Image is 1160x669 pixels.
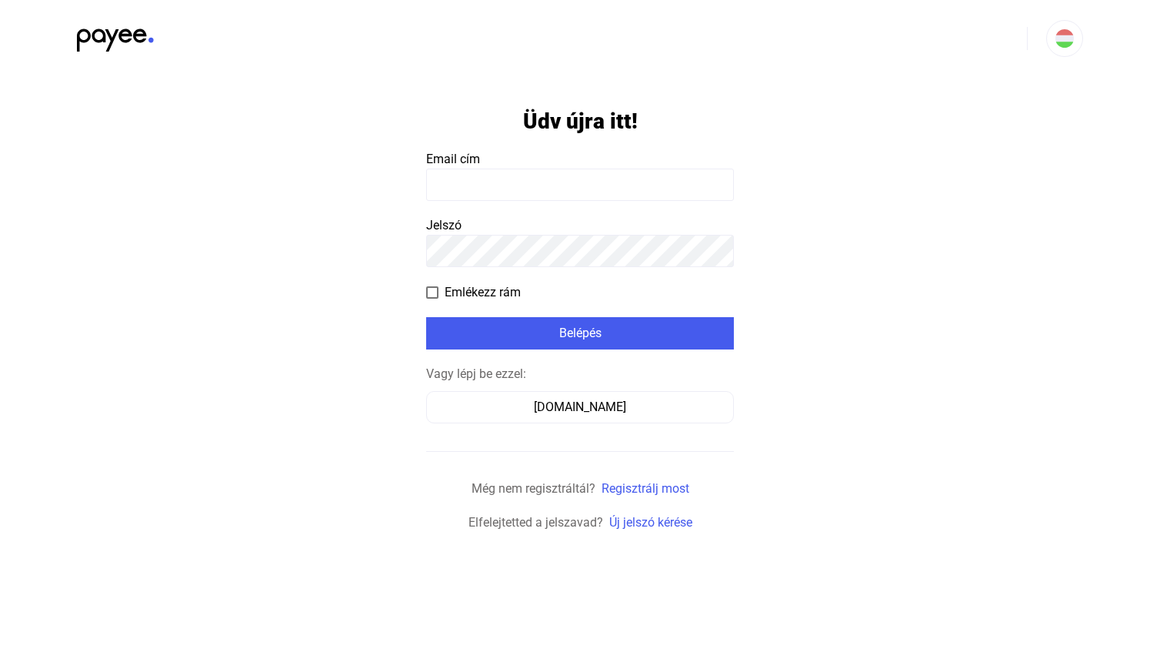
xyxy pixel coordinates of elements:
[432,398,728,416] div: [DOMAIN_NAME]
[523,108,638,135] h1: Üdv újra itt!
[426,317,734,350] button: Belépés
[77,20,154,52] img: black-payee-blue-dot.svg
[609,515,692,530] a: Új jelszó kérése
[426,152,480,166] span: Email cím
[445,283,521,302] span: Emlékezz rám
[426,391,734,423] button: [DOMAIN_NAME]
[472,481,595,496] span: Még nem regisztráltál?
[426,365,734,383] div: Vagy lépj be ezzel:
[426,400,734,414] a: [DOMAIN_NAME]
[426,218,462,232] span: Jelszó
[1055,29,1074,48] img: HU
[431,324,729,343] div: Belépés
[1046,20,1083,57] button: HU
[468,515,603,530] span: Elfelejtetted a jelszavad?
[602,481,689,496] a: Regisztrálj most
